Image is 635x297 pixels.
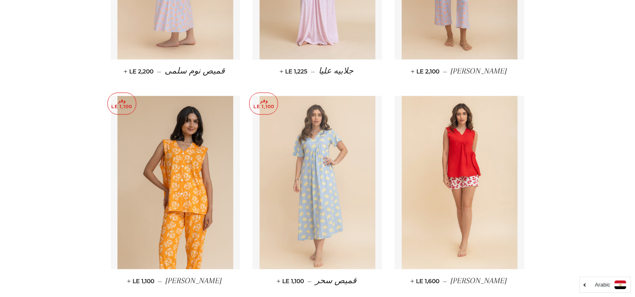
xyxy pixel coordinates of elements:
a: [PERSON_NAME] — LE 1,100 [111,269,240,293]
p: وفر LE 1,100 [108,93,136,114]
span: جلابيه عليا [319,66,353,76]
span: — [307,277,312,285]
span: قميص سحر [315,276,357,285]
span: LE 1,100 [278,277,304,285]
a: Arabic [584,280,626,289]
a: [PERSON_NAME] — LE 2,100 [395,59,524,83]
a: قميص سحر — LE 1,100 [252,269,382,293]
span: قميص نوم سلمى [165,66,225,76]
span: — [443,277,447,285]
span: LE 1,100 [129,277,154,285]
span: — [443,68,447,75]
span: — [158,277,162,285]
span: [PERSON_NAME] [451,276,507,285]
span: — [157,68,161,75]
span: LE 1,225 [281,68,307,75]
span: — [311,68,315,75]
a: قميص نوم سلمى — LE 2,200 [111,59,240,83]
i: Arabic [595,282,610,287]
span: [PERSON_NAME] [166,276,222,285]
span: [PERSON_NAME] [451,66,507,76]
span: LE 2,200 [125,68,153,75]
span: LE 2,100 [413,68,439,75]
a: [PERSON_NAME] — LE 1,600 [395,269,524,293]
a: جلابيه عليا — LE 1,225 [252,59,382,83]
p: وفر LE 1,100 [250,93,278,114]
span: LE 1,600 [412,277,439,285]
